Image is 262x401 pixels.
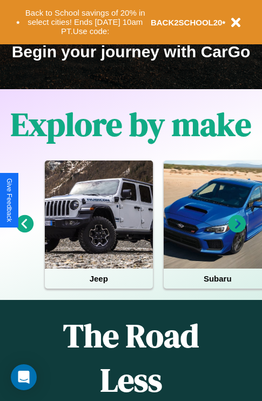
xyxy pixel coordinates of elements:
b: BACK2SCHOOL20 [151,18,223,27]
div: Give Feedback [5,178,13,222]
h1: Explore by make [11,102,251,146]
div: Open Intercom Messenger [11,364,37,390]
button: Back to School savings of 20% in select cities! Ends [DATE] 10am PT.Use code: [20,5,151,39]
h4: Jeep [45,269,153,289]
